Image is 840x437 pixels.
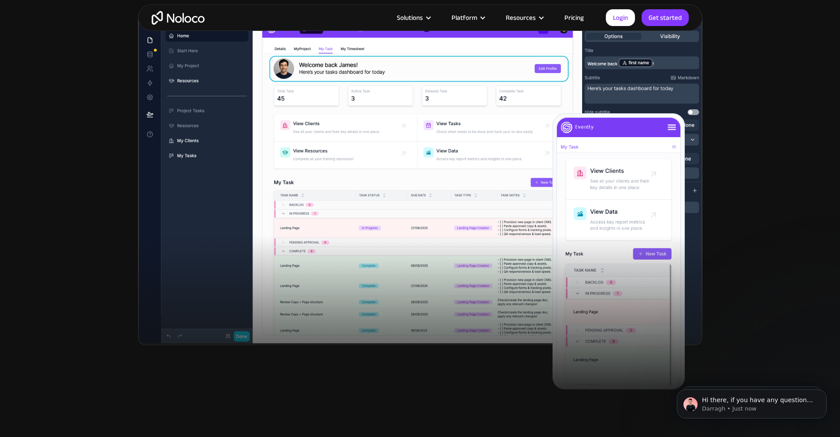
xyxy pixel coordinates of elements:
[386,12,441,23] div: Solutions
[441,12,495,23] div: Platform
[553,12,595,23] a: Pricing
[452,12,477,23] div: Platform
[152,11,205,25] a: home
[397,12,423,23] div: Solutions
[642,9,689,26] a: Get started
[606,9,635,26] a: Login
[506,12,536,23] div: Resources
[664,371,840,433] iframe: Intercom notifications message
[495,12,553,23] div: Resources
